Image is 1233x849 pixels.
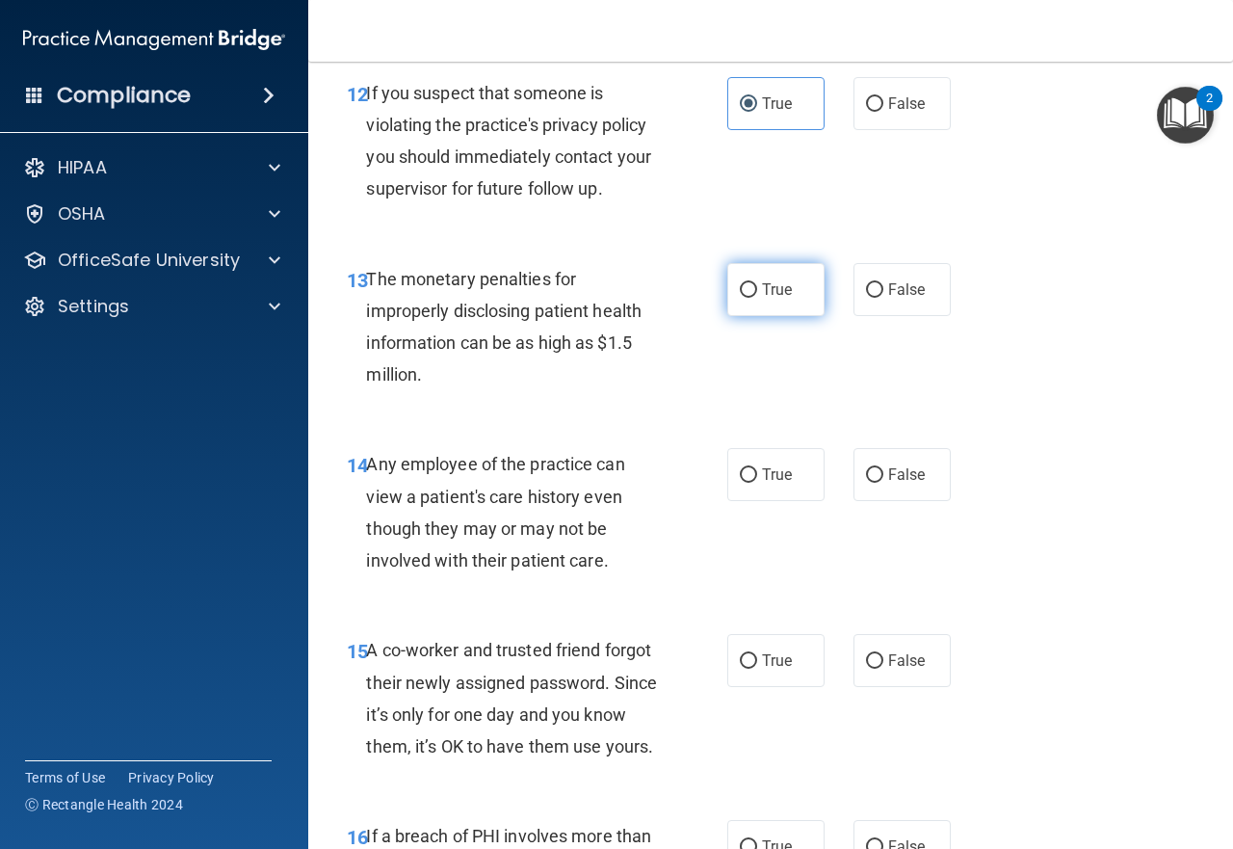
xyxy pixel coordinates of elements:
span: True [762,280,792,299]
a: OfficeSafe University [23,249,280,272]
span: False [888,651,926,670]
span: Any employee of the practice can view a patient's care history even though they may or may not be... [366,454,624,570]
span: False [888,94,926,113]
input: True [740,654,757,669]
a: HIPAA [23,156,280,179]
p: Settings [58,295,129,318]
button: Open Resource Center, 2 new notifications [1157,87,1214,144]
input: False [866,283,883,298]
input: False [866,654,883,669]
a: Settings [23,295,280,318]
iframe: Drift Widget Chat Controller [900,712,1210,789]
span: A co-worker and trusted friend forgot their newly assigned password. Since it’s only for one day ... [366,640,657,756]
input: False [866,97,883,112]
span: True [762,94,792,113]
span: 15 [347,640,368,663]
p: OSHA [58,202,106,226]
a: Terms of Use [25,768,105,787]
span: False [888,465,926,484]
span: If you suspect that someone is violating the practice's privacy policy you should immediately con... [366,83,651,199]
a: OSHA [23,202,280,226]
span: 16 [347,826,368,849]
input: True [740,283,757,298]
span: 13 [347,269,368,292]
img: PMB logo [23,20,285,59]
p: OfficeSafe University [58,249,240,272]
div: 2 [1206,98,1213,123]
p: HIPAA [58,156,107,179]
input: True [740,97,757,112]
span: True [762,465,792,484]
input: False [866,468,883,483]
h4: Compliance [57,82,191,109]
a: Privacy Policy [128,768,215,787]
span: True [762,651,792,670]
span: False [888,280,926,299]
span: Ⓒ Rectangle Health 2024 [25,795,183,814]
span: 12 [347,83,368,106]
span: The monetary penalties for improperly disclosing patient health information can be as high as $1.... [366,269,642,385]
span: 14 [347,454,368,477]
input: True [740,468,757,483]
